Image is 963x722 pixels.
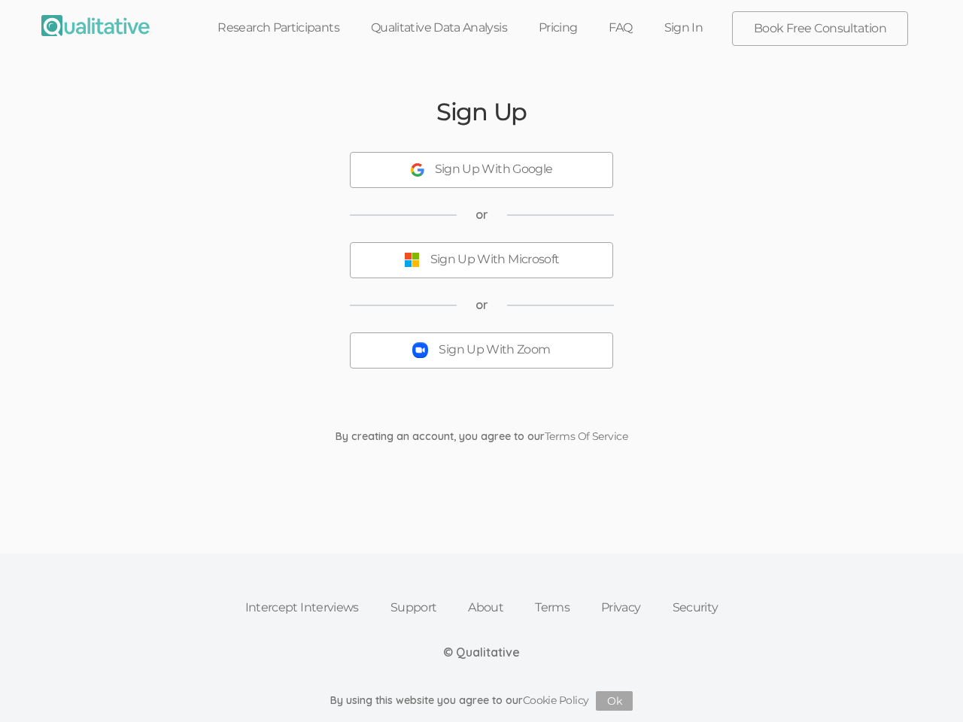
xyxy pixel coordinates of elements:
a: Pricing [523,11,594,44]
a: Book Free Consultation [733,12,907,45]
iframe: Chat Widget [888,650,963,722]
h2: Sign Up [436,99,527,125]
div: Sign Up With Google [435,161,553,178]
div: © Qualitative [443,644,520,661]
a: Terms Of Service [545,429,627,443]
img: Sign Up With Microsoft [404,252,420,268]
a: Intercept Interviews [229,591,375,624]
a: FAQ [593,11,648,44]
img: Qualitative [41,15,150,36]
div: By creating an account, you agree to our [324,429,639,444]
a: Security [657,591,734,624]
div: Sign Up With Zoom [439,341,550,359]
span: or [475,296,488,314]
a: Privacy [585,591,657,624]
span: or [475,206,488,223]
a: Sign In [649,11,719,44]
a: Support [375,591,453,624]
a: About [452,591,519,624]
button: Sign Up With Zoom [350,332,613,369]
a: Cookie Policy [523,693,589,707]
button: Ok [596,691,633,711]
a: Qualitative Data Analysis [355,11,523,44]
button: Sign Up With Microsoft [350,242,613,278]
img: Sign Up With Zoom [412,342,428,358]
img: Sign Up With Google [411,163,424,177]
button: Sign Up With Google [350,152,613,188]
div: By using this website you agree to our [330,691,633,711]
a: Terms [519,591,585,624]
div: Sign Up With Microsoft [430,251,560,268]
a: Research Participants [202,11,355,44]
